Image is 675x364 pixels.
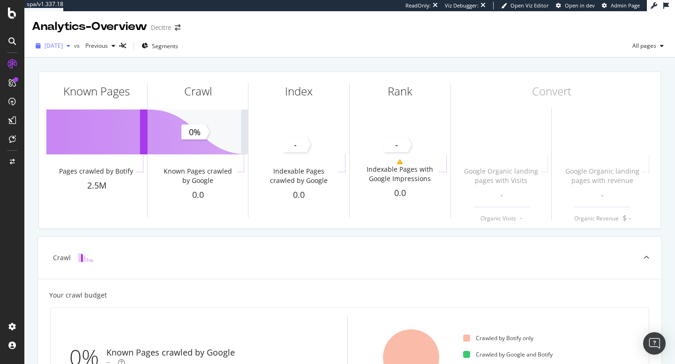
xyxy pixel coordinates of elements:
span: All pages [629,42,656,50]
span: Open in dev [565,2,595,9]
a: Admin Page [602,2,640,9]
div: Known Pages [63,83,130,99]
img: block-icon [78,253,93,262]
div: ReadOnly: [405,2,431,9]
div: Crawl [184,83,212,99]
button: All pages [629,38,667,53]
span: Segments [152,42,178,50]
div: 0.0 [248,189,349,201]
a: Open in dev [556,2,595,9]
button: Previous [82,38,119,53]
span: vs [74,42,82,50]
div: Your crawl budget [49,291,107,300]
span: Admin Page [611,2,640,9]
div: Analytics - Overview [32,19,147,35]
div: Rank [388,83,412,99]
div: Crawl [53,253,71,262]
span: Open Viz Editor [510,2,549,9]
div: Decitre [151,23,171,32]
div: Indexable Pages with Google Impressions [362,165,437,183]
button: Segments [138,38,182,53]
div: Known Pages crawled by Google [106,347,235,359]
span: Previous [82,42,108,50]
div: Crawled by Botify only [463,334,533,342]
div: Open Intercom Messenger [643,332,666,355]
a: Open Viz Editor [501,2,549,9]
button: [DATE] [32,38,74,53]
div: Viz Debugger: [445,2,479,9]
div: 0.0 [148,189,248,201]
div: Pages crawled by Botify [59,167,133,176]
span: 2025 Jul. 20th [45,42,63,50]
div: Indexable Pages crawled by Google [261,167,336,185]
div: Crawled by Google and Botify [463,350,553,358]
div: 2.5M [46,180,147,192]
div: 0.0 [350,187,450,199]
div: arrow-right-arrow-left [175,24,180,31]
div: Index [285,83,313,99]
div: Known Pages crawled by Google [160,167,235,185]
